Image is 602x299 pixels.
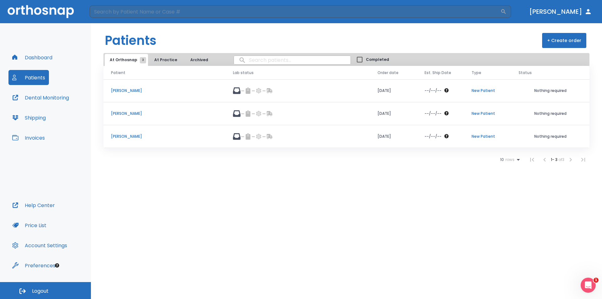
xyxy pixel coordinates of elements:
span: 3 [140,57,146,63]
button: Archived [183,54,215,66]
p: Nothing required [519,88,582,93]
p: New Patient [472,134,504,139]
span: Logout [32,288,49,295]
span: At Orthosnap [110,57,143,63]
button: Invoices [8,130,49,145]
span: of 3 [558,157,564,162]
h1: Patients [105,31,156,50]
button: + Create order [542,33,586,48]
span: Order date [378,70,399,76]
span: Lab status [233,70,254,76]
div: The date will be available after approving treatment plan [425,88,457,93]
p: New Patient [472,88,504,93]
button: [PERSON_NAME] [527,6,594,17]
p: [PERSON_NAME] [111,88,218,93]
p: Nothing required [519,134,582,139]
input: search [234,54,351,66]
iframe: Intercom live chat [581,278,596,293]
button: Price List [8,218,50,233]
p: --/--/-- [425,88,441,93]
button: Dental Monitoring [8,90,73,105]
span: 1 - 3 [551,157,558,162]
button: Patients [8,70,49,85]
button: Shipping [8,110,50,125]
button: Preferences [8,258,59,273]
span: Status [519,70,532,76]
div: The date will be available after approving treatment plan [425,134,457,139]
button: Account Settings [8,238,71,253]
span: Type [472,70,481,76]
button: Dashboard [8,50,56,65]
input: Search by Patient Name or Case # [90,5,500,18]
p: Nothing required [519,111,582,116]
p: --/--/-- [425,134,441,139]
div: tabs [105,54,216,66]
button: Help Center [8,198,59,213]
div: Tooltip anchor [54,263,60,268]
p: [PERSON_NAME] [111,134,218,139]
span: Patient [111,70,125,76]
span: 1 [594,278,599,283]
td: [DATE] [370,102,417,125]
span: Completed [366,57,389,62]
img: Orthosnap [8,5,74,18]
div: The date will be available after approving treatment plan [425,111,457,116]
span: 10 [500,158,504,162]
td: [DATE] [370,125,417,148]
span: Est. Ship Date [425,70,451,76]
span: rows [504,158,515,162]
p: New Patient [472,111,504,116]
button: At Practice [149,54,182,66]
td: [DATE] [370,79,417,102]
p: --/--/-- [425,111,441,116]
p: [PERSON_NAME] [111,111,218,116]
